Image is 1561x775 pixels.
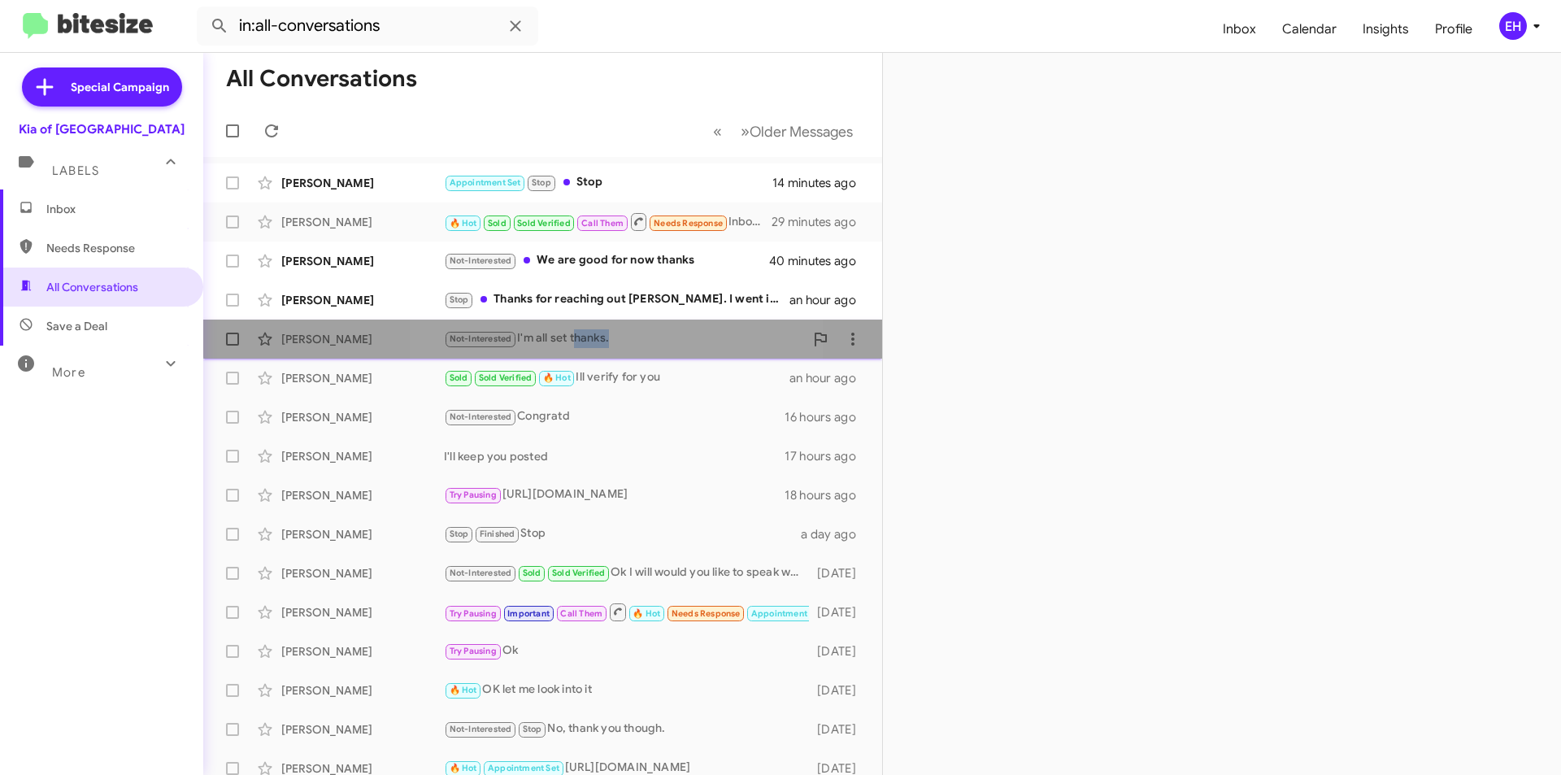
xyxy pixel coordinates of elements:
[479,372,533,383] span: Sold Verified
[731,115,863,148] button: Next
[444,720,809,738] div: No, thank you though.
[450,646,497,656] span: Try Pausing
[772,214,869,230] div: 29 minutes ago
[281,253,444,269] div: [PERSON_NAME]
[713,121,722,142] span: «
[801,526,869,542] div: a day ago
[444,525,801,543] div: Stop
[281,292,444,308] div: [PERSON_NAME]
[809,604,869,620] div: [DATE]
[488,218,507,229] span: Sold
[633,608,660,619] span: 🔥 Hot
[552,568,606,578] span: Sold Verified
[560,608,602,619] span: Call Them
[450,177,521,188] span: Appointment Set
[450,608,497,619] span: Try Pausing
[22,67,182,107] a: Special Campaign
[488,763,559,773] span: Appointment Set
[772,253,869,269] div: 40 minutes ago
[450,294,469,305] span: Stop
[507,608,550,619] span: Important
[444,681,809,699] div: OK let me look into it
[809,565,869,581] div: [DATE]
[450,411,512,422] span: Not-Interested
[444,602,809,622] div: Inbound Call
[46,240,185,256] span: Needs Response
[1210,6,1269,53] a: Inbox
[672,608,741,619] span: Needs Response
[480,529,515,539] span: Finished
[543,372,571,383] span: 🔥 Hot
[46,201,185,217] span: Inbox
[785,448,869,464] div: 17 hours ago
[444,329,804,348] div: I'm all set thanks.
[281,331,444,347] div: [PERSON_NAME]
[809,682,869,699] div: [DATE]
[52,163,99,178] span: Labels
[444,564,809,582] div: Ok I will would you like to speak with [PERSON_NAME]?
[704,115,863,148] nav: Page navigation example
[281,604,444,620] div: [PERSON_NAME]
[523,568,541,578] span: Sold
[281,682,444,699] div: [PERSON_NAME]
[772,175,869,191] div: 14 minutes ago
[281,448,444,464] div: [PERSON_NAME]
[450,255,512,266] span: Not-Interested
[523,724,542,734] span: Stop
[1422,6,1485,53] a: Profile
[1269,6,1350,53] a: Calendar
[1499,12,1527,40] div: EH
[71,79,169,95] span: Special Campaign
[281,526,444,542] div: [PERSON_NAME]
[281,214,444,230] div: [PERSON_NAME]
[785,409,869,425] div: 16 hours ago
[450,490,497,500] span: Try Pausing
[450,333,512,344] span: Not-Interested
[450,568,512,578] span: Not-Interested
[789,370,869,386] div: an hour ago
[281,721,444,738] div: [PERSON_NAME]
[46,279,138,295] span: All Conversations
[1350,6,1422,53] a: Insights
[703,115,732,148] button: Previous
[450,685,477,695] span: 🔥 Hot
[444,173,772,192] div: Stop
[281,370,444,386] div: [PERSON_NAME]
[750,123,853,141] span: Older Messages
[281,643,444,660] div: [PERSON_NAME]
[19,121,185,137] div: Kia of [GEOGRAPHIC_DATA]
[532,177,551,188] span: Stop
[450,763,477,773] span: 🔥 Hot
[581,218,624,229] span: Call Them
[281,409,444,425] div: [PERSON_NAME]
[52,365,85,380] span: More
[751,608,823,619] span: Appointment Set
[444,642,809,660] div: Ok
[281,175,444,191] div: [PERSON_NAME]
[785,487,869,503] div: 18 hours ago
[444,448,785,464] div: I'll keep you posted
[809,643,869,660] div: [DATE]
[444,485,785,504] div: [URL][DOMAIN_NAME]
[46,318,107,334] span: Save a Deal
[789,292,869,308] div: an hour ago
[450,529,469,539] span: Stop
[741,121,750,142] span: »
[444,290,789,309] div: Thanks for reaching out [PERSON_NAME]. I went in a different direction and purchased a new car al...
[517,218,571,229] span: Sold Verified
[444,211,772,232] div: Inbound Call
[809,721,869,738] div: [DATE]
[226,66,417,92] h1: All Conversations
[1485,12,1543,40] button: EH
[444,368,789,387] div: Ill verify for you
[281,487,444,503] div: [PERSON_NAME]
[450,218,477,229] span: 🔥 Hot
[450,724,512,734] span: Not-Interested
[654,218,723,229] span: Needs Response
[444,251,772,270] div: We are good for now thanks
[450,372,468,383] span: Sold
